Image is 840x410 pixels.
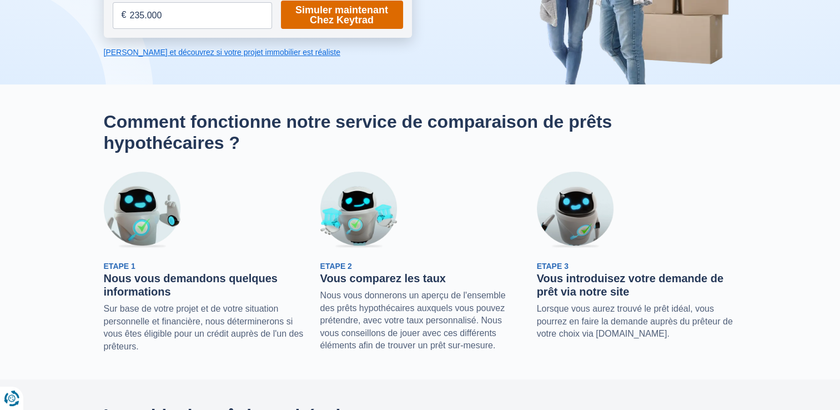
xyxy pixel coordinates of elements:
[122,9,127,22] span: €
[104,47,412,58] a: [PERSON_NAME] et découvrez si votre projet immobilier est réaliste
[537,303,737,340] p: Lorsque vous aurez trouvé le prêt idéal, vous pourrez en faire la demande auprès du prêteur de vo...
[320,272,520,285] h3: Vous comparez les taux
[537,272,737,298] h3: Vous introduisez votre demande de prêt via notre site
[320,172,397,248] img: Etape 2
[104,172,180,248] img: Etape 1
[104,303,304,353] p: Sur base de votre projet et de votre situation personnelle et financière, nous déterminerons si v...
[320,289,520,352] p: Nous vous donnerons un aperçu de l'ensemble des prêts hypothécaires auxquels vous pouvez prétendr...
[104,272,304,298] h3: Nous vous demandons quelques informations
[537,172,613,248] img: Etape 3
[104,111,737,154] h2: Comment fonctionne notre service de comparaison de prêts hypothécaires ?
[281,1,403,29] a: Simuler maintenant Chez Keytrad
[104,262,135,271] span: Etape 1
[320,262,352,271] span: Etape 2
[537,262,569,271] span: Etape 3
